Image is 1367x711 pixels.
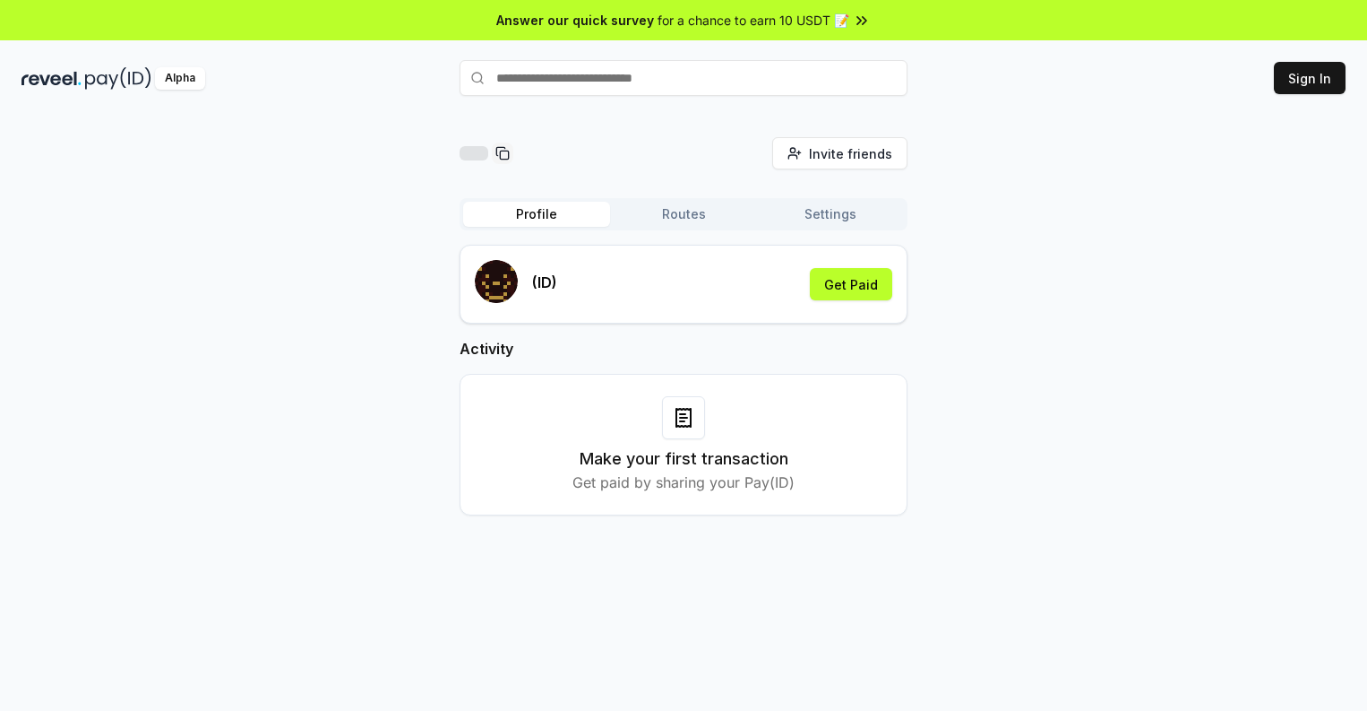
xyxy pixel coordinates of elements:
span: for a chance to earn 10 USDT 📝 [658,11,849,30]
button: Routes [610,202,757,227]
button: Get Paid [810,268,892,300]
button: Settings [757,202,904,227]
h3: Make your first transaction [580,447,788,472]
button: Sign In [1274,62,1346,94]
span: Invite friends [809,144,892,163]
p: Get paid by sharing your Pay(ID) [572,472,795,493]
img: pay_id [85,67,151,90]
span: Answer our quick survey [496,11,654,30]
p: (ID) [532,272,557,293]
button: Profile [463,202,610,227]
button: Invite friends [772,137,907,169]
div: Alpha [155,67,205,90]
img: reveel_dark [21,67,82,90]
h2: Activity [460,338,907,360]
